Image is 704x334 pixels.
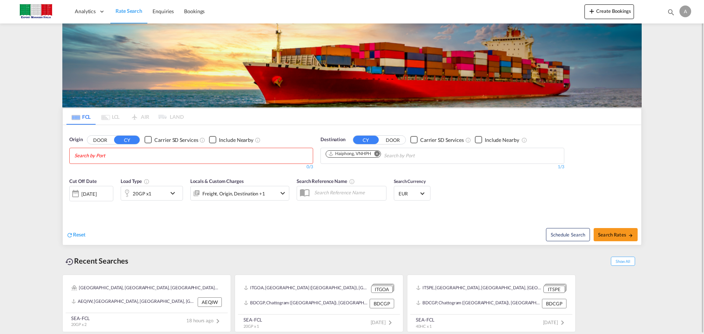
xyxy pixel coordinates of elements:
span: [DATE] [371,319,395,325]
span: [DATE] [543,319,567,325]
div: AEQIW [198,297,222,307]
button: CY [114,136,140,144]
md-icon: icon-magnify [667,8,675,16]
md-icon: icon-backup-restore [65,257,74,266]
md-icon: Unchecked: Ignores neighbouring ports when fetching rates.Checked : Includes neighbouring ports w... [521,137,527,143]
button: Search Ratesicon-arrow-right [594,228,638,241]
md-icon: icon-chevron-down [278,189,287,198]
div: Include Nearby [219,136,253,144]
div: A [679,5,691,17]
md-tab-item: FCL [66,109,96,125]
div: BDCGP, Chattogram (Chittagong), Bangladesh, Indian Subcontinent, Asia Pacific [244,299,368,308]
div: SEA-FCL [416,316,434,323]
div: SEA-FCL [243,316,262,323]
span: 20GP x 2 [71,322,87,327]
md-checkbox: Checkbox No Ink [144,136,198,144]
button: DOOR [380,136,406,144]
div: ITGOA [371,286,393,293]
span: Search Rates [598,232,633,238]
span: Analytics [75,8,96,15]
button: Remove [370,151,381,158]
div: ITSPE, La Spezia, Italy, Southern Europe, Europe [416,284,542,293]
div: icon-magnify [667,8,675,19]
span: Search Currency [394,179,426,184]
span: Load Type [121,178,150,184]
div: Haiphong, VNHPH [328,151,371,157]
span: 40HC x 1 [416,324,432,329]
md-chips-wrap: Chips container with autocompletion. Enter the text area, type text to search, and then use the u... [73,148,147,162]
span: Cut Off Date [69,178,97,184]
md-checkbox: Checkbox No Ink [410,136,464,144]
input: Chips input. [384,150,454,162]
md-icon: Unchecked: Search for CY (Container Yard) services for all selected carriers.Checked : Search for... [199,137,205,143]
div: AEQIW, Umm al Quwain, United Arab Emirates, Middle East, Middle East [71,297,196,307]
span: Show All [611,257,635,266]
md-icon: icon-plus 400-fg [587,7,596,15]
div: Freight Origin Destination Factory Stuffing [202,188,265,199]
md-icon: icon-chevron-right [213,317,222,326]
md-pagination-wrapper: Use the left and right arrow keys to navigate between tabs [66,109,184,125]
recent-search-card: ITSPE, [GEOGRAPHIC_DATA], [GEOGRAPHIC_DATA], [GEOGRAPHIC_DATA], [GEOGRAPHIC_DATA] ITSPEBDCGP, Cha... [407,275,576,332]
div: [DATE] [81,191,96,197]
span: Destination [320,136,345,143]
md-icon: icon-chevron-down [168,189,181,198]
recent-search-card: ITGOA, [GEOGRAPHIC_DATA] ([GEOGRAPHIC_DATA]), [GEOGRAPHIC_DATA], [GEOGRAPHIC_DATA], [GEOGRAPHIC_D... [235,275,403,332]
recent-search-card: [GEOGRAPHIC_DATA], [GEOGRAPHIC_DATA], [GEOGRAPHIC_DATA], [GEOGRAPHIC_DATA]AEQIW, [GEOGRAPHIC_DATA... [62,275,231,332]
div: Carrier SD Services [154,136,198,144]
span: 20GP x 1 [243,324,259,329]
span: Enquiries [153,8,174,14]
md-icon: Unchecked: Search for CY (Container Yard) services for all selected carriers.Checked : Search for... [465,137,471,143]
div: 0/3 [69,164,313,170]
div: Press delete to remove this chip. [328,151,373,157]
div: BDCGP [370,299,394,308]
span: Bookings [184,8,205,14]
input: Search Reference Name [311,187,386,198]
button: Note: By default Schedule search will only considerorigin ports, destination ports and cut off da... [546,228,590,241]
md-checkbox: Checkbox No Ink [209,136,253,144]
div: VARESE, Italy, Southern Europe, Europe [71,284,218,291]
div: 20GP x1icon-chevron-down [121,186,183,201]
md-icon: Unchecked: Ignores neighbouring ports when fetching rates.Checked : Includes neighbouring ports w... [255,137,261,143]
div: Recent Searches [62,253,131,269]
md-icon: icon-information-outline [144,179,150,184]
md-icon: icon-arrow-right [628,233,633,238]
div: Carrier SD Services [420,136,464,144]
div: 20GP x1 [133,188,151,199]
md-chips-wrap: Chips container. Use arrow keys to select chips. [324,148,456,162]
span: Locals & Custom Charges [190,178,244,184]
span: Search Reference Name [297,178,355,184]
div: ITSPE [543,286,565,293]
div: ITGOA, Genova (Genoa), Italy, Southern Europe, Europe [244,284,369,293]
md-checkbox: Checkbox No Ink [475,136,519,144]
md-icon: icon-chevron-right [386,318,395,327]
md-icon: icon-chevron-right [558,318,567,327]
md-select: Select Currency: € EUREuro [398,188,426,199]
div: [DATE] [69,186,113,201]
button: DOOR [87,136,113,144]
img: 51022700b14f11efa3148557e262d94e.jpg [11,3,60,20]
span: 18 hours ago [186,318,222,323]
input: Search by Port [74,150,144,162]
button: icon-plus 400-fgCreate Bookings [584,4,634,19]
md-datepicker: Select [69,201,75,210]
img: LCL+%26+FCL+BACKGROUND.png [62,22,642,107]
div: Include Nearby [485,136,519,144]
md-icon: Your search will be saved by the below given name [349,179,355,184]
span: EUR [399,190,419,197]
md-icon: icon-refresh [66,232,73,238]
span: Rate Search [115,8,142,14]
div: OriginDOOR CY Checkbox No InkUnchecked: Search for CY (Container Yard) services for all selected ... [63,125,641,245]
div: icon-refreshReset [66,231,85,239]
button: CY [353,136,379,144]
div: BDCGP [542,299,566,308]
span: Origin [69,136,82,143]
div: BDCGP, Chattogram (Chittagong), Bangladesh, Indian Subcontinent, Asia Pacific [416,299,540,308]
div: 1/3 [320,164,564,170]
span: Reset [73,231,85,238]
div: Freight Origin Destination Factory Stuffingicon-chevron-down [190,186,289,201]
div: SEA-FCL [71,315,90,322]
